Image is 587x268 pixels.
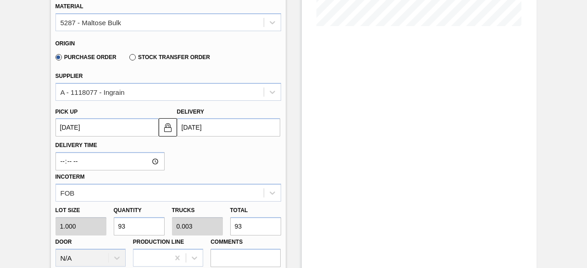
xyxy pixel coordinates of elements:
[129,54,210,60] label: Stock Transfer Order
[55,239,72,245] label: Door
[55,40,75,47] label: Origin
[61,18,122,26] div: 5287 - Maltose Bulk
[162,122,173,133] img: locked
[159,118,177,137] button: locked
[55,118,159,137] input: mm/dd/yyyy
[177,109,205,115] label: Delivery
[55,73,83,79] label: Supplier
[55,3,83,10] label: Material
[210,235,281,249] label: Comments
[55,109,78,115] label: Pick up
[55,139,165,152] label: Delivery Time
[55,174,85,180] label: Incoterm
[55,204,106,217] label: Lot size
[172,207,195,213] label: Trucks
[177,118,280,137] input: mm/dd/yyyy
[61,189,75,197] div: FOB
[114,207,142,213] label: Quantity
[133,239,184,245] label: Production Line
[55,54,116,60] label: Purchase Order
[61,88,125,96] div: A - 1118077 - Ingrain
[230,207,248,213] label: Total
